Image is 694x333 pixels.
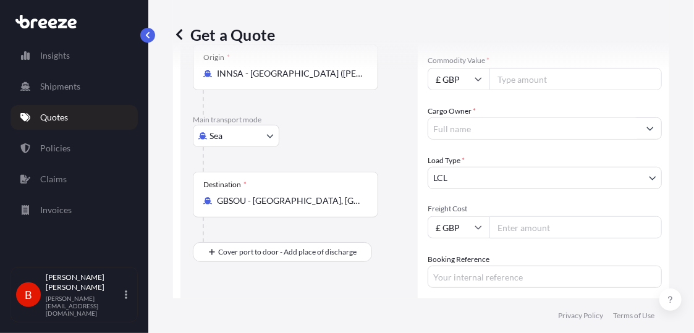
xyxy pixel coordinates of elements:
label: Booking Reference [428,253,489,266]
input: Your internal reference [428,266,662,288]
label: Cargo Owner [428,105,476,117]
p: [PERSON_NAME][EMAIL_ADDRESS][DOMAIN_NAME] [46,295,122,317]
span: Freight Cost [428,204,662,214]
a: Policies [11,136,138,161]
a: Quotes [11,105,138,130]
span: Load Type [428,154,465,167]
span: Sea [209,130,222,142]
p: Insights [40,49,70,62]
p: Shipments [40,80,80,93]
input: Enter amount [489,216,662,238]
span: LCL [433,172,447,184]
input: Full name [428,117,639,140]
p: Claims [40,173,67,185]
button: Select transport [193,125,279,147]
button: LCL [428,167,662,189]
a: Claims [11,167,138,192]
p: Policies [40,142,70,154]
span: B [25,289,32,301]
p: Quotes [40,111,68,124]
button: Cover port to door - Add place of discharge [193,242,372,262]
a: Privacy Policy [558,311,603,321]
a: Terms of Use [613,311,654,321]
p: Main transport mode [193,115,405,125]
a: Shipments [11,74,138,99]
p: Invoices [40,204,72,216]
p: Get a Quote [173,25,275,44]
a: Insights [11,43,138,68]
div: Destination [203,180,247,190]
span: Cover port to door - Add place of discharge [218,246,357,258]
input: Destination [217,195,363,207]
p: [PERSON_NAME] [PERSON_NAME] [46,272,122,292]
a: Invoices [11,198,138,222]
input: Type amount [489,68,662,90]
button: Show suggestions [639,117,661,140]
input: Origin [217,67,363,80]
